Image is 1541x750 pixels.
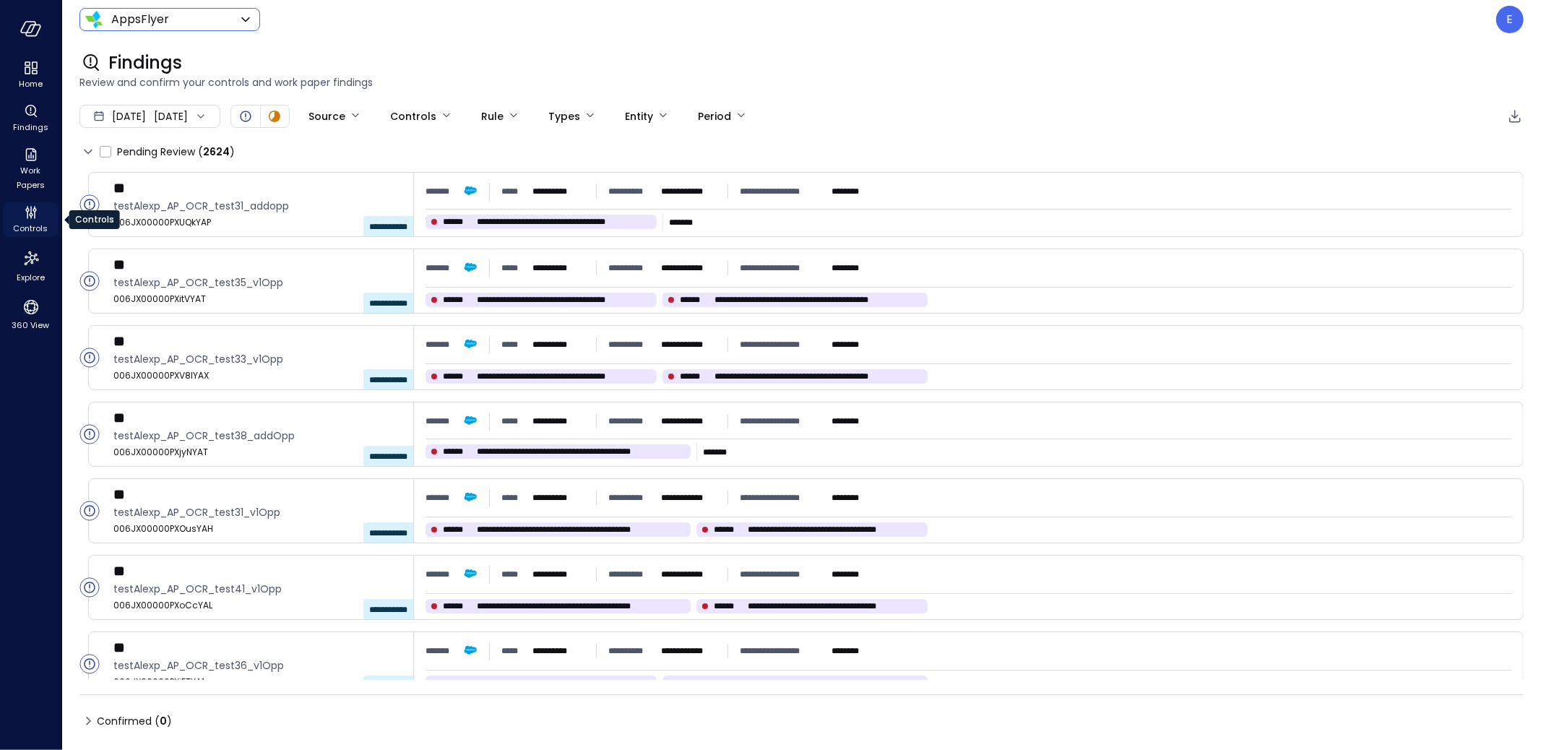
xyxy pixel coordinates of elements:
div: 360 View [3,295,59,334]
div: Entity [625,104,653,129]
span: 006JX00000PXUQkYAP [113,215,402,230]
div: Findings [3,101,59,136]
p: E [1507,11,1514,28]
span: testAlexp_AP_OCR_test35_v1Opp [113,275,402,290]
span: Findings [13,120,48,134]
span: 0 [160,714,167,728]
span: 006JX00000PXjyNYAT [113,445,402,460]
div: Open [79,271,100,291]
span: Controls [14,221,48,236]
div: Open [79,194,100,215]
div: Controls [390,104,436,129]
div: Explore [3,246,59,286]
span: 2624 [203,145,230,159]
span: 006JX00000PXoCcYAL [113,598,402,613]
div: Work Papers [3,145,59,194]
span: 006JX00000PXjETYA1 [113,675,402,689]
div: Source [308,104,345,129]
span: Explore [17,270,45,285]
div: In Progress [266,108,283,125]
div: Types [548,104,580,129]
span: Confirmed [97,710,172,733]
div: Open [79,348,100,368]
span: [DATE] [112,108,146,124]
span: 006JX00000PXitVYAT [113,292,402,306]
span: Work Papers [9,163,53,192]
span: 360 View [12,318,50,332]
span: testAlexp_AP_OCR_test38_addOpp [113,428,402,444]
div: Period [698,104,731,129]
span: 006JX00000PXV8IYAX [113,368,402,383]
span: testAlexp_AP_OCR_test33_v1Opp [113,351,402,367]
div: Rule [481,104,504,129]
div: Eleanor Yehudai [1496,6,1524,33]
span: testAlexp_AP_OCR_test41_v1Opp [113,581,402,597]
p: AppsFlyer [111,11,169,28]
div: ( ) [155,713,172,729]
div: Open [79,424,100,444]
div: Open [79,654,100,674]
div: Export to CSV [1506,108,1524,126]
span: Pending Review [117,140,235,163]
span: testAlexp_AP_OCR_test31_v1Opp [113,504,402,520]
span: 006JX00000PXOusYAH [113,522,402,536]
span: Review and confirm your controls and work paper findings [79,74,1524,90]
img: Icon [85,11,103,28]
span: Findings [108,51,182,74]
div: Controls [3,202,59,237]
div: Open [237,108,254,125]
div: Controls [69,210,120,229]
div: Open [79,501,100,521]
div: Home [3,58,59,92]
div: Open [79,577,100,598]
span: Home [19,77,43,91]
span: testAlexp_AP_OCR_test36_v1Opp [113,658,402,673]
div: ( ) [198,144,235,160]
span: testAlexp_AP_OCR_test31_addopp [113,198,402,214]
